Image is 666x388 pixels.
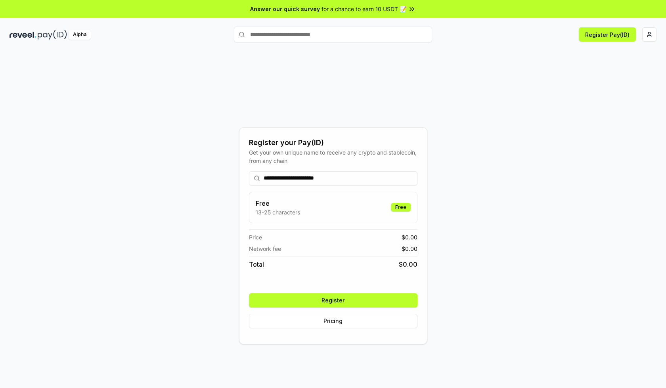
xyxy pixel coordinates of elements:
button: Pricing [249,314,417,328]
span: Price [249,233,262,241]
span: $ 0.00 [399,260,417,269]
span: for a chance to earn 10 USDT 📝 [322,5,406,13]
span: Network fee [249,245,281,253]
div: Alpha [69,30,91,40]
p: 13-25 characters [256,208,300,216]
div: Free [391,203,411,212]
div: Get your own unique name to receive any crypto and stablecoin, from any chain [249,148,417,165]
span: Total [249,260,264,269]
button: Register Pay(ID) [579,27,636,42]
span: $ 0.00 [402,245,417,253]
button: Register [249,293,417,308]
span: $ 0.00 [402,233,417,241]
img: pay_id [38,30,67,40]
h3: Free [256,199,300,208]
img: reveel_dark [10,30,36,40]
div: Register your Pay(ID) [249,137,417,148]
span: Answer our quick survey [250,5,320,13]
